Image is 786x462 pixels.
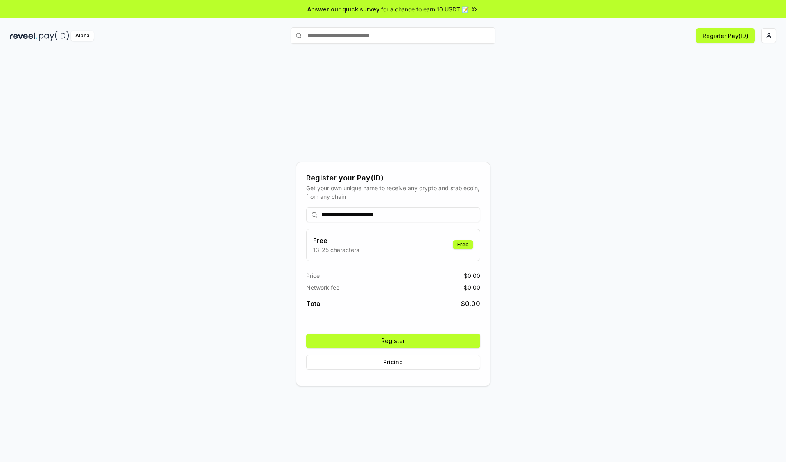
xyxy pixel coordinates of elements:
[313,236,359,246] h3: Free
[306,355,480,370] button: Pricing
[464,283,480,292] span: $ 0.00
[461,299,480,309] span: $ 0.00
[306,283,339,292] span: Network fee
[381,5,469,14] span: for a chance to earn 10 USDT 📝
[453,240,473,249] div: Free
[71,31,94,41] div: Alpha
[306,299,322,309] span: Total
[464,271,480,280] span: $ 0.00
[307,5,379,14] span: Answer our quick survey
[10,31,37,41] img: reveel_dark
[313,246,359,254] p: 13-25 characters
[306,172,480,184] div: Register your Pay(ID)
[696,28,755,43] button: Register Pay(ID)
[306,184,480,201] div: Get your own unique name to receive any crypto and stablecoin, from any chain
[306,334,480,348] button: Register
[306,271,320,280] span: Price
[39,31,69,41] img: pay_id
